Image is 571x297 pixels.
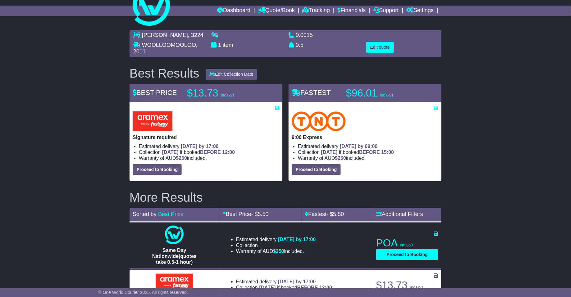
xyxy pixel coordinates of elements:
[133,89,177,97] span: BEST PRICE
[298,155,438,161] li: Warranty of AUD included.
[376,279,438,291] p: $13.73
[292,164,341,175] button: Proceed to Booking
[319,285,332,290] span: 12:00
[206,69,258,80] button: Edit Collection Date
[333,211,344,217] span: 5.50
[179,155,187,161] span: 250
[297,285,318,290] span: BEFORE
[133,111,172,131] img: Aramex: Signature required
[359,150,380,155] span: BEFORE
[98,290,188,295] span: © One World Courier 2025. All rights reserved.
[133,134,279,140] p: Signature required
[321,150,394,155] span: if booked
[236,279,332,285] li: Estimated delivery
[222,211,269,217] a: Best Price- $5.50
[292,134,438,140] p: 9:00 Express
[258,6,295,16] a: Quote/Book
[236,285,332,290] li: Collection
[376,249,438,260] button: Proceed to Booking
[292,89,331,97] span: FASTEST
[380,93,394,97] span: inc GST
[296,32,313,38] span: 0.0015
[278,279,316,284] span: [DATE] by 17:00
[130,191,441,204] h2: More Results
[292,111,346,131] img: TNT Domestic: 9:00 Express
[133,42,198,55] span: , 2011
[338,155,346,161] span: 250
[259,285,276,290] span: [DATE]
[221,93,235,97] span: inc GST
[236,248,316,254] li: Warranty of AUD included.
[335,155,346,161] span: $
[139,155,279,161] li: Warranty of AUD included.
[133,164,182,175] button: Proceed to Booking
[298,149,438,155] li: Collection
[152,248,197,265] span: Same Day Nationwide(quotes take 0.5-1 hour)
[139,149,279,155] li: Collection
[366,42,394,53] button: Edit quote
[222,150,235,155] span: 12:00
[376,211,423,217] a: Additional Filters
[273,249,284,254] span: $
[176,155,187,161] span: $
[259,285,332,290] span: if booked
[158,211,184,217] a: Best Price
[218,42,221,48] span: 1
[126,66,203,80] div: Best Results
[236,236,316,242] li: Estimated delivery
[187,87,265,99] p: $13.73
[406,6,434,16] a: Settings
[217,6,250,16] a: Dashboard
[381,150,394,155] span: 15:00
[162,150,235,155] span: if booked
[165,226,184,244] img: One World Courier: Same Day Nationwide(quotes take 0.5-1 hour)
[278,237,316,242] span: [DATE] by 17:00
[374,6,399,16] a: Support
[258,211,269,217] span: 5.50
[303,6,330,16] a: Tracking
[142,32,188,38] span: [PERSON_NAME]
[236,242,316,248] li: Collection
[338,6,366,16] a: Financials
[200,150,221,155] span: BEFORE
[142,42,196,48] span: WOOLLOOMOOLOO
[181,144,219,149] span: [DATE] by 17:00
[400,243,413,247] span: inc GST
[321,150,338,155] span: [DATE]
[376,237,438,249] p: POA
[162,150,179,155] span: [DATE]
[156,274,193,292] img: Aramex: Leave at door
[223,42,233,48] span: item
[296,42,304,48] span: 0.5
[410,285,424,290] span: inc GST
[276,249,284,254] span: 250
[298,143,438,149] li: Estimated delivery
[133,211,157,217] span: Sorted by
[327,211,344,217] span: - $
[340,144,378,149] span: [DATE] by 09:00
[346,87,424,99] p: $96.01
[139,143,279,149] li: Estimated delivery
[251,211,269,217] span: - $
[305,211,344,217] a: Fastest- $5.50
[188,32,203,38] span: , 3224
